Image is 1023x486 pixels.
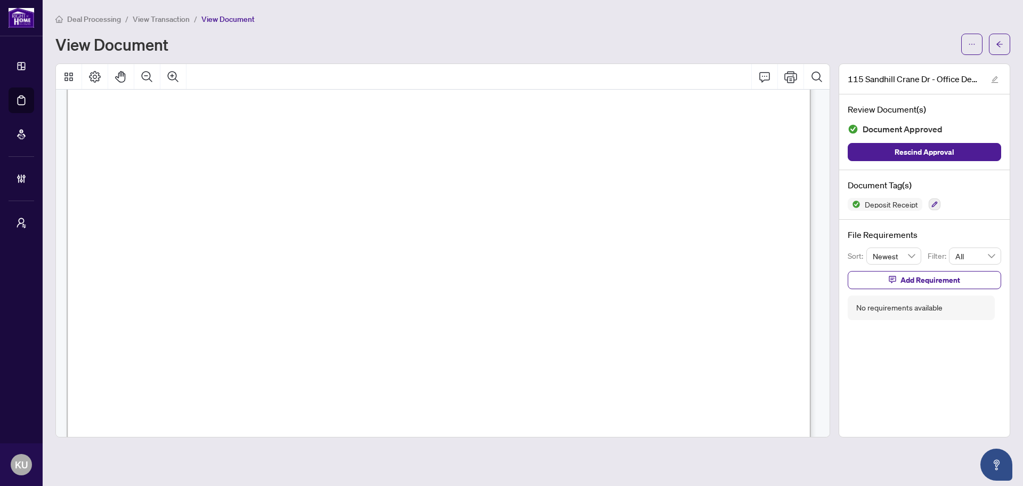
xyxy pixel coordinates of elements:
[67,14,121,24] span: Deal Processing
[848,103,1001,116] h4: Review Document(s)
[860,201,922,208] span: Deposit Receipt
[955,248,995,264] span: All
[980,449,1012,481] button: Open asap
[863,122,943,137] span: Document Approved
[9,8,34,28] img: logo
[856,302,943,314] div: No requirements available
[848,124,858,134] img: Document Status
[895,144,954,161] span: Rescind Approval
[848,228,1001,241] h4: File Requirements
[133,14,190,24] span: View Transaction
[55,36,168,53] h1: View Document
[848,198,860,211] img: Status Icon
[848,143,1001,161] button: Rescind Approval
[991,76,998,83] span: edit
[15,457,28,472] span: KU
[201,14,255,24] span: View Document
[996,41,1003,48] span: arrow-left
[125,13,128,25] li: /
[194,13,197,25] li: /
[848,271,1001,289] button: Add Requirement
[928,250,949,262] p: Filter:
[873,248,915,264] span: Newest
[55,15,63,23] span: home
[900,272,960,289] span: Add Requirement
[848,250,866,262] p: Sort:
[968,41,976,48] span: ellipsis
[16,218,27,228] span: user-switch
[848,73,981,85] span: 115 Sandhill Crane Dr - Office Deposit Receipt.pdf
[848,179,1001,192] h4: Document Tag(s)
